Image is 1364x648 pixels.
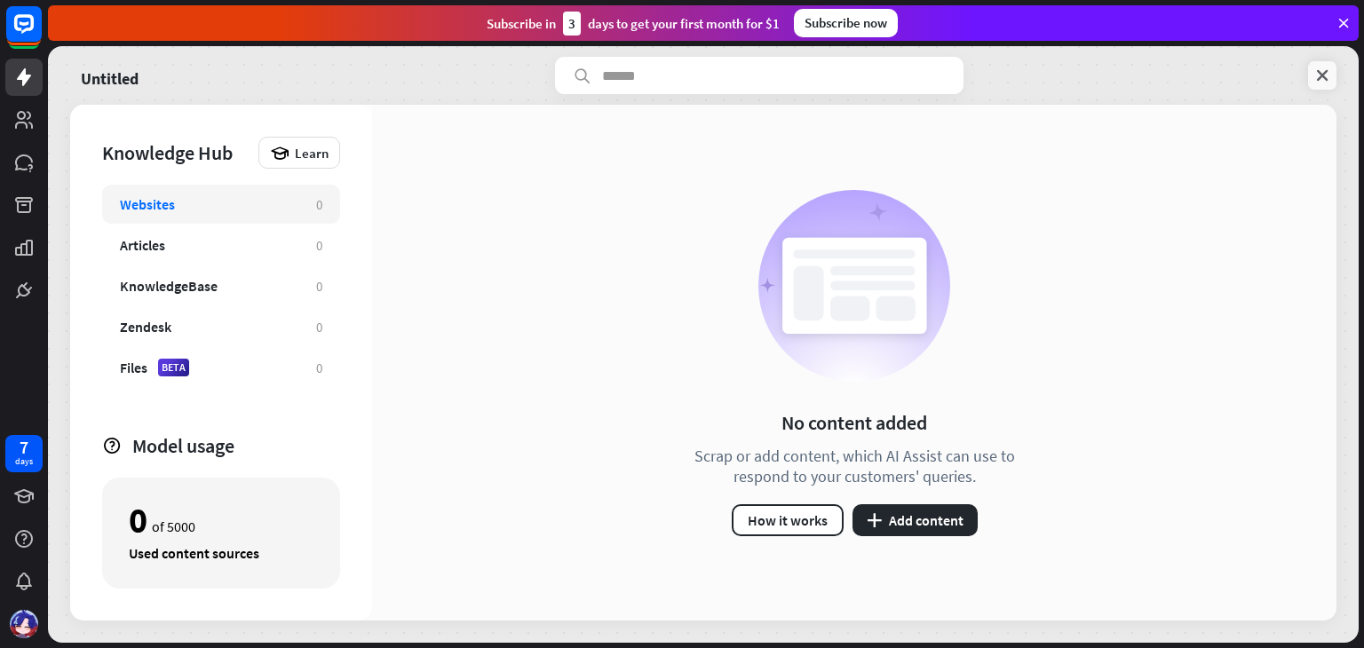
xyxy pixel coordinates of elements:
[794,9,898,37] div: Subscribe now
[14,7,67,60] button: Open LiveChat chat widget
[120,236,165,254] div: Articles
[316,278,322,295] div: 0
[15,455,33,468] div: days
[732,504,844,536] button: How it works
[158,359,189,376] div: BETA
[316,196,322,213] div: 0
[129,505,313,535] div: of 5000
[781,410,927,435] div: No content added
[132,433,340,458] div: Model usage
[316,237,322,254] div: 0
[129,544,313,562] div: Used content sources
[672,446,1036,486] div: Scrap or add content, which AI Assist can use to respond to your customers' queries.
[295,145,329,162] span: Learn
[129,505,147,535] div: 0
[120,359,147,376] div: Files
[120,277,218,295] div: KnowledgeBase
[867,513,882,527] i: plus
[5,435,43,472] a: 7 days
[102,140,250,165] div: Knowledge Hub
[81,57,139,94] a: Untitled
[120,318,171,336] div: Zendesk
[316,360,322,376] div: 0
[487,12,780,36] div: Subscribe in days to get your first month for $1
[852,504,978,536] button: plusAdd content
[120,195,175,213] div: Websites
[316,319,322,336] div: 0
[563,12,581,36] div: 3
[20,439,28,455] div: 7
